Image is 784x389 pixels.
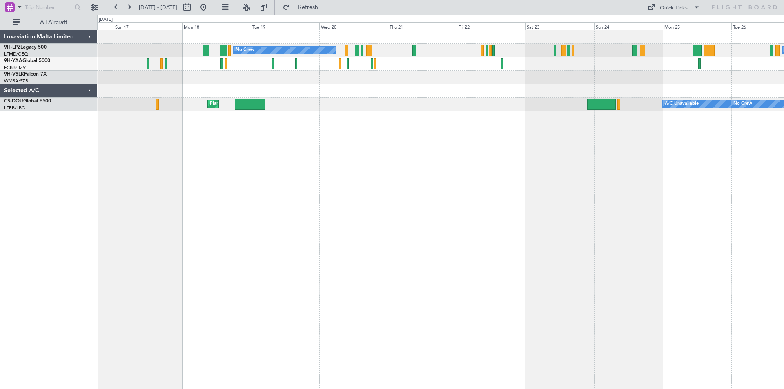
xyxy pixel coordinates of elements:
[251,22,319,30] div: Tue 19
[279,1,328,14] button: Refresh
[457,22,525,30] div: Fri 22
[4,58,22,63] span: 9H-YAA
[4,64,26,71] a: FCBB/BZV
[236,44,254,56] div: No Crew
[4,45,47,50] a: 9H-LPZLegacy 500
[4,105,25,111] a: LFPB/LBG
[99,16,113,23] div: [DATE]
[665,98,699,110] div: A/C Unavailable
[525,22,594,30] div: Sat 23
[319,22,388,30] div: Wed 20
[21,20,86,25] span: All Aircraft
[9,16,89,29] button: All Aircraft
[733,98,752,110] div: No Crew
[388,22,457,30] div: Thu 21
[4,99,23,104] span: CS-DOU
[4,51,28,57] a: LFMD/CEQ
[114,22,182,30] div: Sun 17
[182,22,251,30] div: Mon 18
[663,22,731,30] div: Mon 25
[25,1,72,13] input: Trip Number
[660,4,688,12] div: Quick Links
[4,45,20,50] span: 9H-LPZ
[594,22,663,30] div: Sun 24
[4,78,28,84] a: WMSA/SZB
[291,4,325,10] span: Refresh
[139,4,177,11] span: [DATE] - [DATE]
[4,58,50,63] a: 9H-YAAGlobal 5000
[4,72,24,77] span: 9H-VSLK
[4,99,51,104] a: CS-DOUGlobal 6500
[4,72,47,77] a: 9H-VSLKFalcon 7X
[210,98,339,110] div: Planned Maint [GEOGRAPHIC_DATA] ([GEOGRAPHIC_DATA])
[644,1,704,14] button: Quick Links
